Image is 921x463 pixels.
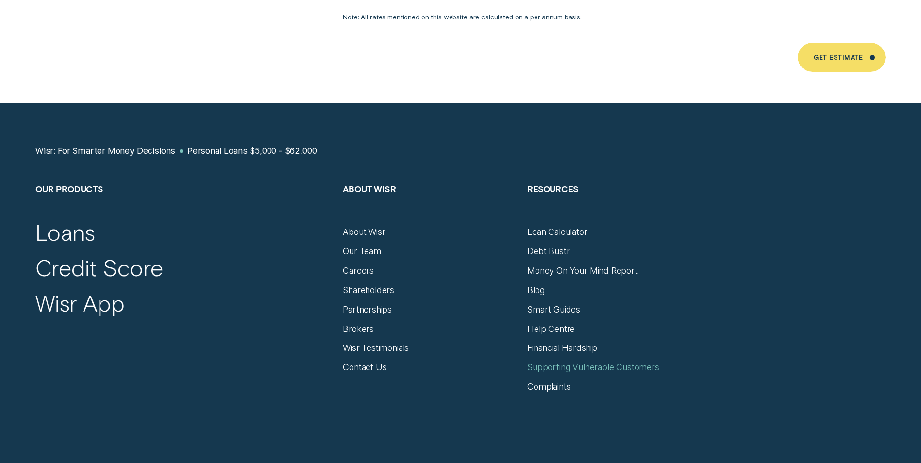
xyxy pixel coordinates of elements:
[527,343,597,353] a: Financial Hardship
[35,218,95,246] a: Loans
[343,304,392,315] a: Partnerships
[187,146,317,156] a: Personal Loans $5,000 - $62,000
[343,285,394,296] a: Shareholders
[35,253,163,281] a: Credit Score
[343,362,386,373] a: Contact Us
[527,227,587,237] a: Loan Calculator
[798,43,886,72] a: Get Estimate
[343,246,381,257] a: Our Team
[35,289,125,317] a: Wisr App
[343,265,374,276] a: Careers
[35,146,175,156] a: Wisr: For Smarter Money Decisions
[527,324,575,334] a: Help Centre
[343,343,409,353] a: Wisr Testimonials
[343,12,886,22] p: Note: All rates mentioned on this website are calculated on a per annum basis.
[527,381,570,392] a: Complaints
[343,183,517,227] h2: About Wisr
[527,285,544,296] a: Blog
[343,324,374,334] a: Brokers
[527,362,659,373] a: Supporting Vulnerable Customers
[35,183,332,227] h2: Our Products
[527,246,569,257] a: Debt Bustr
[343,227,385,237] a: About Wisr
[527,183,701,227] h2: Resources
[527,265,638,276] a: Money On Your Mind Report
[527,304,580,315] a: Smart Guides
